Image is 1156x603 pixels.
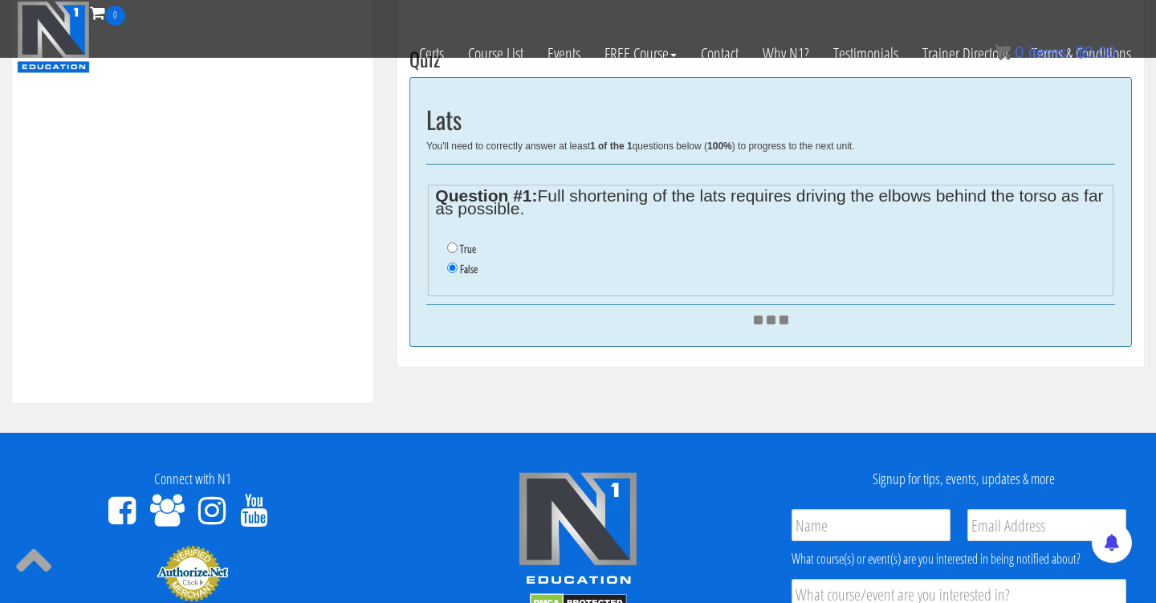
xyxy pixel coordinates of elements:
[12,471,373,487] h4: Connect with N1
[460,242,476,255] label: True
[426,106,1115,132] h2: Lats
[792,549,1126,568] div: What course(s) or event(s) are you interested in being notified about?
[592,26,689,82] a: FREE Course
[1028,43,1071,61] span: items:
[17,1,90,73] img: n1-education
[910,26,1020,82] a: Trainer Directory
[821,26,910,82] a: Testimonials
[456,26,535,82] a: Course List
[518,471,638,590] img: n1-edu-logo
[1076,43,1116,61] bdi: 0.00
[460,263,478,275] label: False
[407,26,456,82] a: Certs
[783,471,1144,487] h4: Signup for tips, events, updates & more
[90,2,125,23] a: 0
[689,26,751,82] a: Contact
[1015,43,1024,61] span: 0
[1020,26,1143,82] a: Terms & Conditions
[105,6,125,26] span: 0
[1076,43,1085,61] span: $
[995,44,1011,60] img: icon11.png
[426,141,1115,152] div: You'll need to correctly answer at least questions below ( ) to progress to the next unit.
[995,43,1116,61] a: 0 items: $0.00
[535,26,592,82] a: Events
[435,189,1105,215] legend: Full shortening of the lats requires driving the elbows behind the torso as far as possible.
[590,141,633,152] b: 1 of the 1
[157,544,229,602] img: Authorize.Net Merchant - Click to Verify
[967,509,1126,541] input: Email Address
[751,26,821,82] a: Why N1?
[792,509,950,541] input: Name
[754,316,788,324] img: ajax_loader.gif
[435,186,537,205] strong: Question #1:
[707,141,732,152] b: 100%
